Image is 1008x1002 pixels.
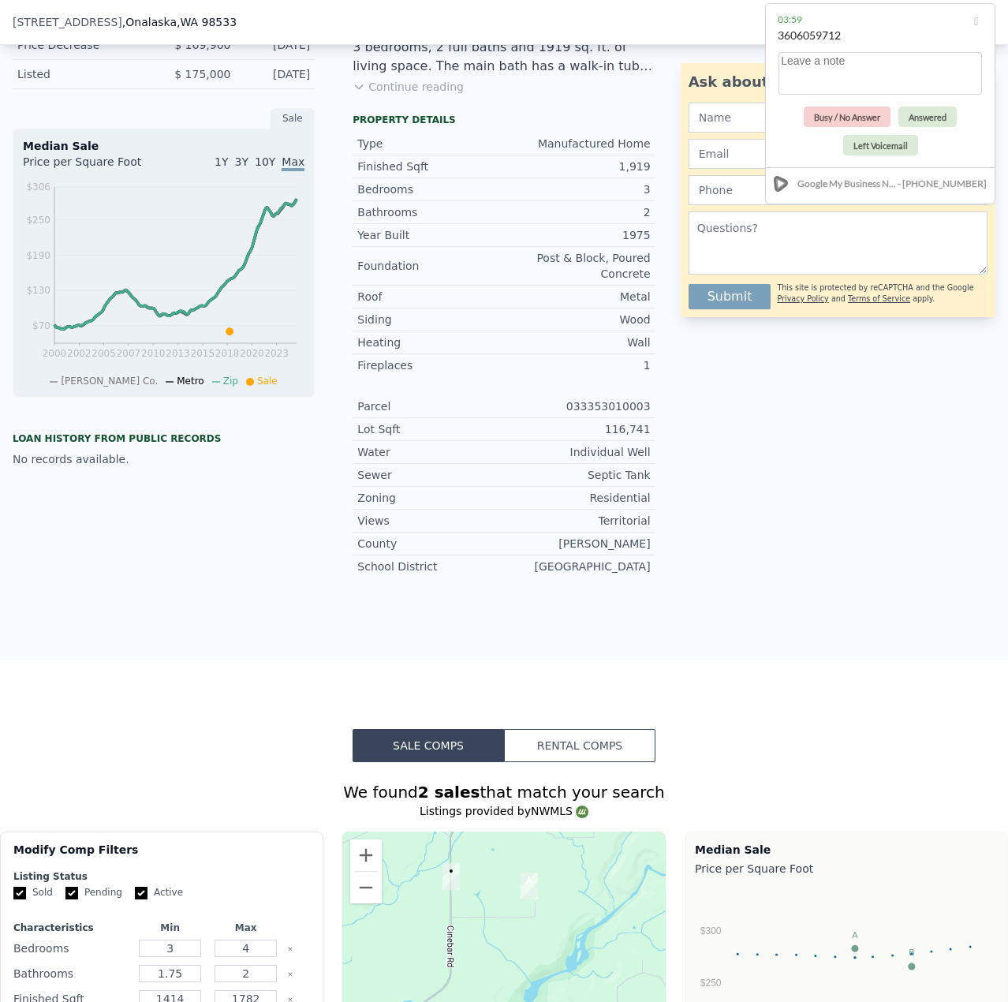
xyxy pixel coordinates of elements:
[282,155,304,171] span: Max
[13,887,26,899] input: Sold
[223,376,238,387] span: Zip
[504,136,651,151] div: Manufactured Home
[135,886,183,899] label: Active
[211,922,281,934] div: Max
[504,444,651,460] div: Individual Well
[13,14,122,30] span: [STREET_ADDRESS]
[23,138,304,154] div: Median Sale
[521,873,538,899] div: 209 Castle Ln
[689,71,987,93] div: Ask about this property
[13,842,310,870] div: Modify Comp Filters
[357,159,504,174] div: Finished Sqft
[689,103,987,133] input: Name
[357,258,504,274] div: Foundation
[504,357,651,373] div: 1
[17,37,151,53] div: Price Decrease
[26,250,50,261] tspan: $190
[215,348,240,359] tspan: 2018
[13,922,129,934] div: Characteristics
[700,978,722,989] text: $250
[350,839,382,871] button: Zoom in
[357,136,504,151] div: Type
[504,250,651,282] div: Post & Block, Poured Concrete
[243,37,310,53] div: [DATE]
[357,490,504,506] div: Zoning
[65,887,78,899] input: Pending
[13,870,310,883] div: Listing Status
[271,108,315,129] div: Sale
[357,312,504,327] div: Siding
[852,930,858,940] text: A
[43,348,67,359] tspan: 2000
[357,421,504,437] div: Lot Sqft
[141,348,166,359] tspan: 2010
[357,559,504,574] div: School District
[240,348,264,359] tspan: 2020
[67,348,91,359] tspan: 2002
[848,294,910,303] a: Terms of Service
[287,946,293,952] button: Clear
[504,398,651,414] div: 033353010003
[357,467,504,483] div: Sewer
[504,335,651,350] div: Wall
[287,971,293,978] button: Clear
[264,348,289,359] tspan: 2023
[695,858,998,880] div: Price per Square Foot
[357,181,504,197] div: Bedrooms
[177,16,237,28] span: , WA 98533
[700,925,722,937] text: $300
[26,215,50,226] tspan: $250
[243,66,310,82] div: [DATE]
[695,842,998,858] div: Median Sale
[135,887,147,899] input: Active
[91,348,116,359] tspan: 2005
[689,175,987,205] input: Phone
[504,513,651,529] div: Territorial
[504,312,651,327] div: Wood
[117,348,141,359] tspan: 2007
[32,320,50,331] tspan: $70
[353,114,655,126] div: Property details
[504,729,655,762] button: Rental Comps
[13,886,53,899] label: Sold
[350,872,382,903] button: Zoom out
[777,278,987,309] div: This site is protected by reCAPTCHA and the Google and apply.
[504,159,651,174] div: 1,919
[23,154,164,179] div: Price per Square Foot
[357,335,504,350] div: Heating
[777,294,828,303] a: Privacy Policy
[255,155,275,168] span: 10Y
[504,181,651,197] div: 3
[689,139,987,169] input: Email
[13,963,129,985] div: Bathrooms
[504,559,651,574] div: [GEOGRAPHIC_DATA]
[504,204,651,220] div: 2
[357,227,504,243] div: Year Built
[26,285,50,296] tspan: $130
[353,79,464,95] button: Continue reading
[177,376,203,387] span: Metro
[257,376,278,387] span: Sale
[13,432,315,445] div: Loan history from public records
[61,376,158,387] span: [PERSON_NAME] Co.
[909,948,914,957] text: B
[353,729,504,762] button: Sale Comps
[357,536,504,551] div: County
[689,284,771,309] button: Submit
[576,806,588,818] img: NWMLS Logo
[357,398,504,414] div: Parcel
[504,467,651,483] div: Septic Tank
[357,513,504,529] div: Views
[191,348,215,359] tspan: 2015
[122,14,237,30] span: , Onalaska
[174,39,230,51] span: $ 169,900
[357,357,504,373] div: Fireplaces
[136,922,205,934] div: Min
[65,886,122,899] label: Pending
[357,444,504,460] div: Water
[357,289,504,305] div: Roof
[215,155,228,168] span: 1Y
[504,421,651,437] div: 116,741
[174,68,230,80] span: $ 175,000
[504,227,651,243] div: 1975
